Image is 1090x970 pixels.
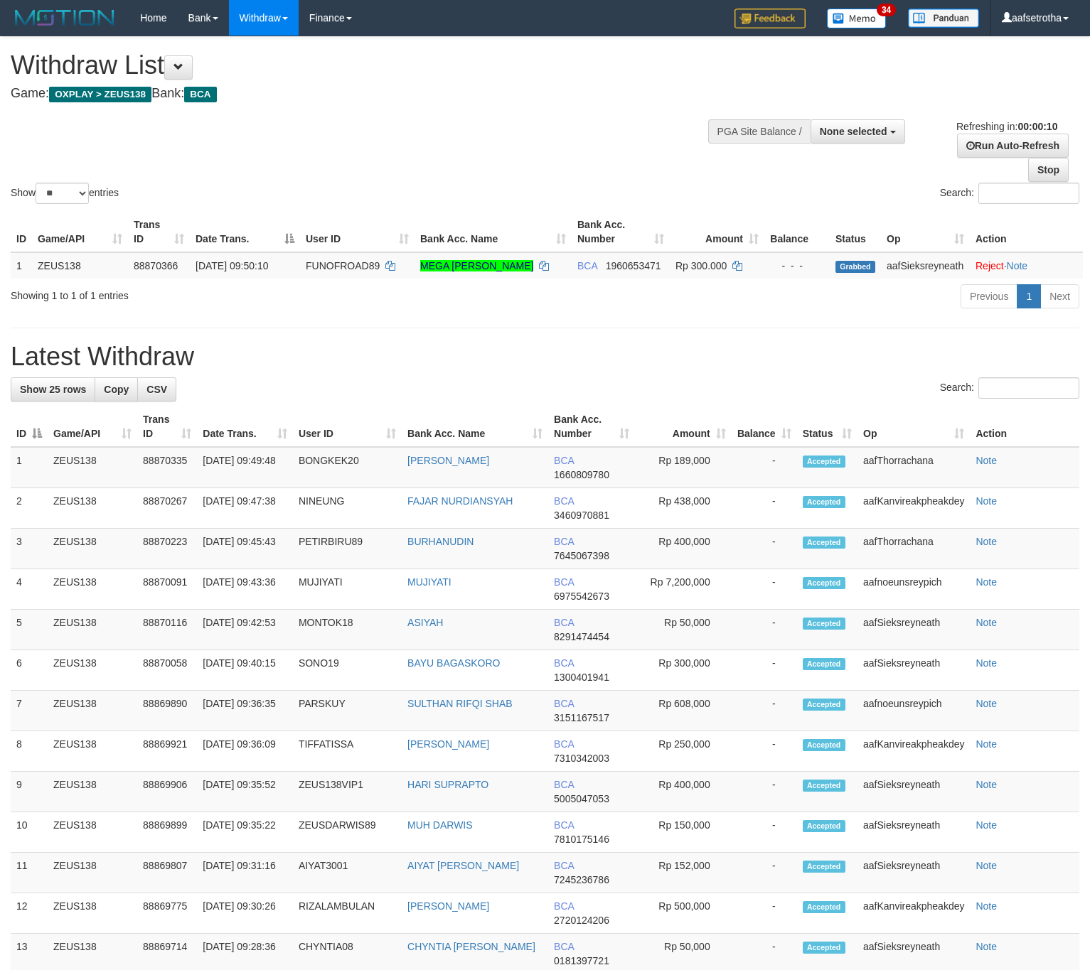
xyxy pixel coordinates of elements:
img: Button%20Memo.svg [827,9,887,28]
span: BCA [184,87,216,102]
a: BURHANUDIN [407,536,474,547]
td: 88869906 [137,772,197,812]
td: 88869775 [137,893,197,934]
td: 10 [11,812,48,853]
td: [DATE] 09:42:53 [197,610,293,650]
td: ZEUS138 [48,893,137,934]
td: - [732,488,797,529]
td: 88869921 [137,731,197,772]
td: SONO19 [293,650,402,691]
a: Run Auto-Refresh [957,134,1069,158]
td: - [732,447,797,488]
td: aafThorrachana [857,529,970,569]
a: 1 [1017,284,1041,308]
a: HARI SUPRAPTO [407,779,488,790]
td: aafSieksreyneath [857,812,970,853]
span: Copy 8291474454 to clipboard [554,631,609,642]
td: 88869899 [137,812,197,853]
span: Accepted [803,537,845,549]
a: ASIYAH [407,617,443,628]
a: CHYNTIA [PERSON_NAME] [407,941,535,952]
span: Rp 300.000 [675,260,727,271]
span: Copy 1300401941 to clipboard [554,672,609,683]
th: Bank Acc. Name: activate to sort column ascending [402,406,548,447]
td: Rp 7,200,000 [635,569,731,610]
td: 88870091 [137,569,197,610]
th: Action [970,406,1079,447]
span: BCA [554,779,574,790]
td: 6 [11,650,48,691]
td: ZEUS138 [48,529,137,569]
span: Copy 7645067398 to clipboard [554,550,609,561]
img: panduan.png [908,9,979,28]
td: 88870335 [137,447,197,488]
td: aafThorrachana [857,447,970,488]
a: Stop [1028,158,1069,182]
span: BCA [554,495,574,507]
td: 88869807 [137,853,197,893]
th: Bank Acc. Number: activate to sort column ascending [572,212,670,252]
td: 9 [11,772,48,812]
span: Accepted [803,658,845,670]
td: - [732,529,797,569]
td: Rp 50,000 [635,610,731,650]
th: Balance: activate to sort column ascending [732,406,797,447]
td: [DATE] 09:45:43 [197,529,293,569]
img: MOTION_logo.png [11,7,119,28]
span: Copy 7810175146 to clipboard [554,834,609,845]
a: Note [976,617,997,628]
th: User ID: activate to sort column ascending [300,212,415,252]
td: ZEUS138 [48,853,137,893]
th: Amount: activate to sort column ascending [635,406,731,447]
td: - [732,691,797,731]
td: 12 [11,893,48,934]
th: Balance [764,212,830,252]
td: ZEUS138 [48,812,137,853]
th: Bank Acc. Number: activate to sort column ascending [548,406,635,447]
td: ZEUS138 [48,569,137,610]
td: AIYAT3001 [293,853,402,893]
a: Note [976,900,997,912]
th: Status: activate to sort column ascending [797,406,857,447]
td: Rp 250,000 [635,731,731,772]
td: aafSieksreyneath [881,252,970,279]
a: Copy [95,377,138,402]
th: Action [970,212,1083,252]
td: MUJIYATI [293,569,402,610]
td: [DATE] 09:36:09 [197,731,293,772]
a: [PERSON_NAME] [407,900,489,912]
td: aafnoeunsreypich [857,691,970,731]
a: Note [976,495,997,507]
a: CSV [137,377,176,402]
span: BCA [554,860,574,871]
th: Date Trans.: activate to sort column ascending [197,406,293,447]
span: Grabbed [835,261,875,273]
span: Copy 2720124206 to clipboard [554,915,609,926]
a: Note [976,536,997,547]
h4: Game: Bank: [11,87,712,101]
a: FAJAR NURDIANSYAH [407,495,513,507]
td: aafKanvireakpheakdey [857,488,970,529]
a: MUH DARWIS [407,819,473,831]
a: Note [976,860,997,871]
span: BCA [554,941,574,952]
td: PETIRBIRU89 [293,529,402,569]
a: Note [976,819,997,831]
select: Showentries [36,183,89,204]
input: Search: [978,377,1079,399]
span: Accepted [803,456,845,468]
a: Show 25 rows [11,377,95,402]
td: ZEUS138VIP1 [293,772,402,812]
td: Rp 400,000 [635,772,731,812]
td: - [732,650,797,691]
td: 5 [11,610,48,650]
span: BCA [554,455,574,466]
td: NINEUNG [293,488,402,529]
td: - [732,812,797,853]
td: 7 [11,691,48,731]
td: 88870223 [137,529,197,569]
td: ZEUS138 [48,488,137,529]
td: - [732,610,797,650]
td: ZEUS138 [48,610,137,650]
td: [DATE] 09:30:26 [197,893,293,934]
